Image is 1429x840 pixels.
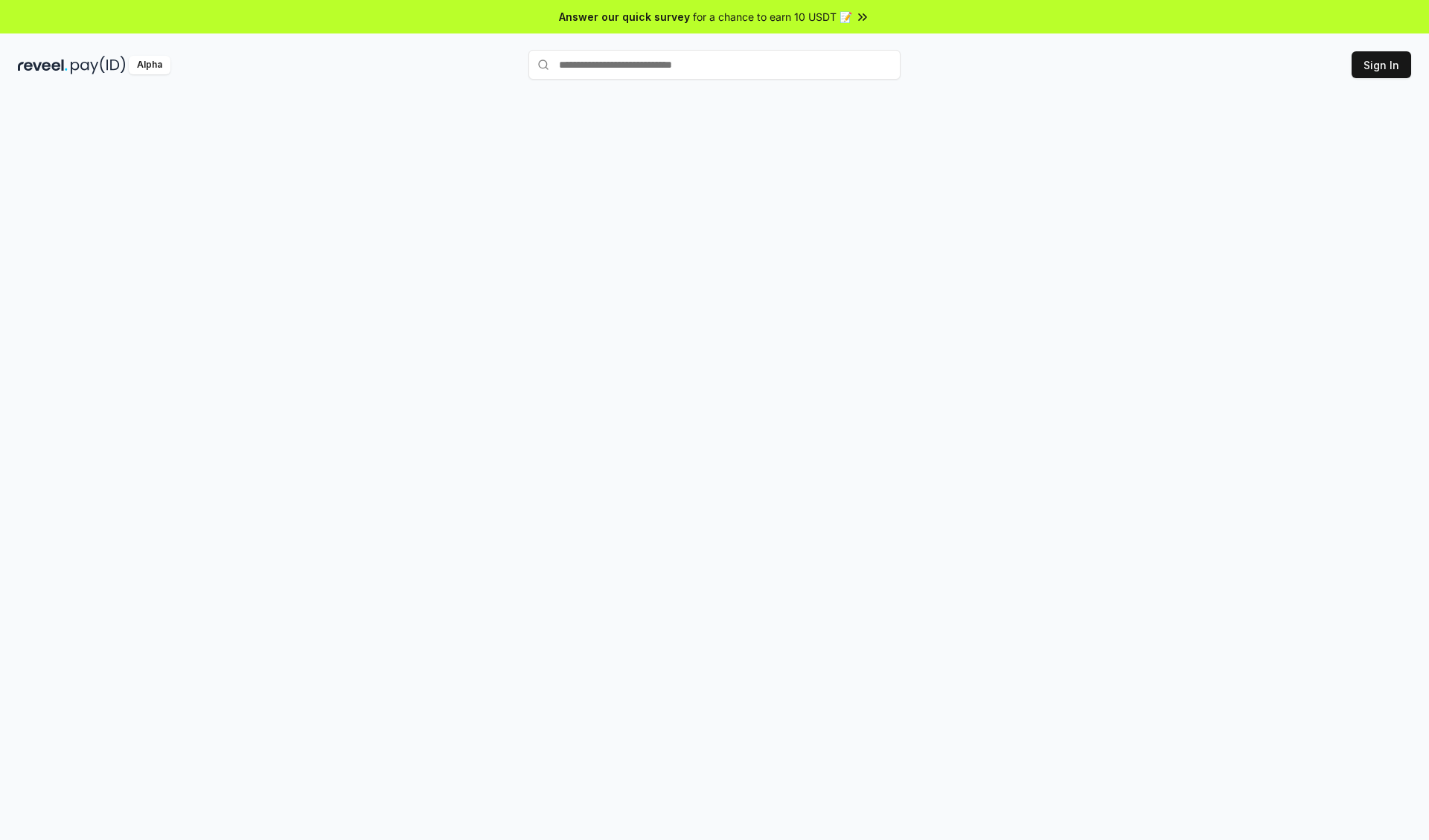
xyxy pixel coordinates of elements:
span: Answer our quick survey [559,9,690,25]
button: Sign In [1352,51,1411,78]
span: for a chance to earn 10 USDT 📝 [693,9,852,25]
img: pay_id [71,56,126,74]
div: Alpha [129,56,170,74]
img: reveel_dark [18,56,68,74]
